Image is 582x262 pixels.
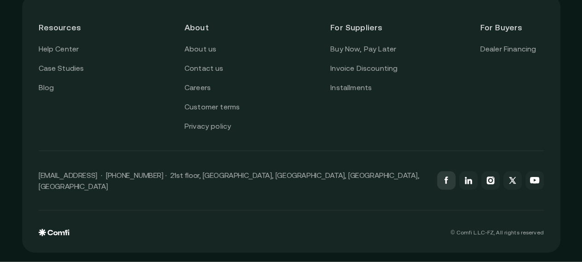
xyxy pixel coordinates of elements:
a: Help Center [39,43,79,55]
header: For Suppliers [330,11,398,43]
a: Buy Now, Pay Later [330,43,396,55]
a: Careers [184,82,211,94]
a: Blog [39,82,54,94]
a: Invoice Discounting [330,63,398,74]
a: Customer terms [184,101,240,113]
a: Privacy policy [184,120,231,132]
header: Resources [39,11,102,43]
a: Contact us [184,63,224,74]
img: comfi logo [39,229,69,236]
header: About [184,11,248,43]
a: Installments [330,82,372,94]
a: Dealer Financing [480,43,536,55]
p: [EMAIL_ADDRESS] · [PHONE_NUMBER] · 21st floor, [GEOGRAPHIC_DATA], [GEOGRAPHIC_DATA], [GEOGRAPHIC_... [39,170,428,192]
p: © Comfi L.L.C-FZ, All rights reserved [450,229,543,236]
a: About us [184,43,216,55]
a: Case Studies [39,63,84,74]
header: For Buyers [480,11,543,43]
